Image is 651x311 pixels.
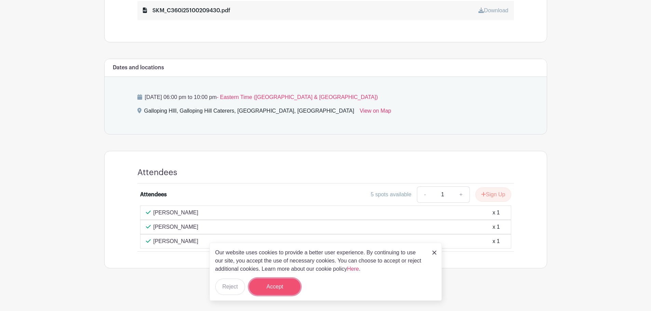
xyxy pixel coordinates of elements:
[475,187,511,202] button: Sign Up
[215,249,425,273] p: Our website uses cookies to provide a better user experience. By continuing to use our site, you ...
[478,8,508,13] a: Download
[249,279,300,295] button: Accept
[153,237,199,245] p: [PERSON_NAME]
[492,209,500,217] div: x 1
[347,266,359,272] a: Here
[140,190,167,199] div: Attendees
[137,168,177,178] h4: Attendees
[492,237,500,245] div: x 1
[144,107,354,118] div: Galloping HIll, Galloping Hill Caterers, [GEOGRAPHIC_DATA], [GEOGRAPHIC_DATA]
[360,107,391,118] a: View on Map
[432,251,436,255] img: close_button-5f87c8562297e5c2d7936805f587ecaba9071eb48480494691a3f1689db116b3.svg
[143,6,230,15] div: SKM_C360i25100209430.pdf
[215,279,245,295] button: Reject
[492,223,500,231] div: x 1
[137,93,514,101] p: [DATE] 06:00 pm to 10:00 pm
[153,209,199,217] p: [PERSON_NAME]
[153,223,199,231] p: [PERSON_NAME]
[417,186,433,203] a: -
[452,186,470,203] a: +
[371,190,411,199] div: 5 spots available
[113,65,164,71] h6: Dates and locations
[217,94,378,100] span: - Eastern Time ([GEOGRAPHIC_DATA] & [GEOGRAPHIC_DATA])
